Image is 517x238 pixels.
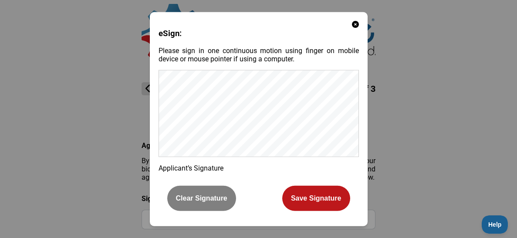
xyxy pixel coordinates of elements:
[167,186,236,211] button: Clear Signature
[159,164,359,172] p: Applicant’s Signature
[159,47,359,63] p: Please sign in one continuous motion using finger on mobile device or mouse pointer if using a co...
[159,29,359,38] h3: eSign:
[482,215,508,234] iframe: Toggle Customer Support
[282,186,350,211] button: Save Signature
